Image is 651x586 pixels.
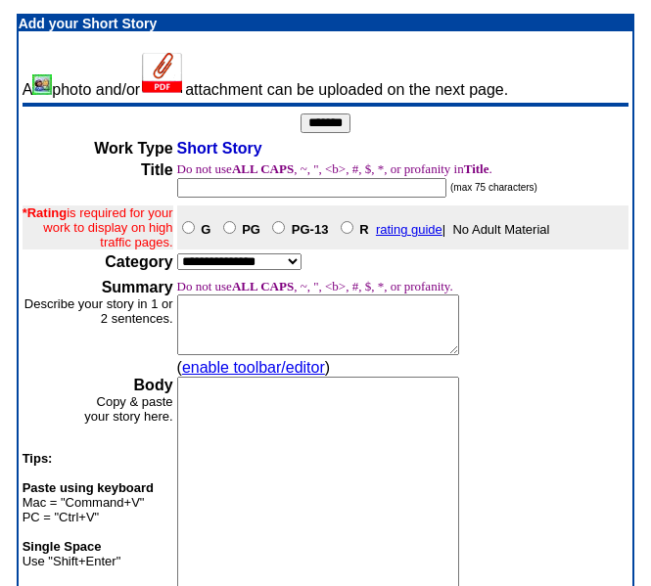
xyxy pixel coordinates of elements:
font: Do not use , ~, ", <b>, #, $, *, or profanity in . [177,161,492,176]
font: is required for your work to display on high traffic pages. [23,205,173,249]
b: ALL CAPS [232,279,294,293]
b: PG [242,222,260,237]
b: G [201,222,210,237]
a: enable toolbar/editor [182,359,325,376]
b: Paste using keyboard [23,480,154,495]
font: (max 75 characters) [450,182,537,193]
td: A photo and/or attachment can be uploaded on the next page. [23,53,629,99]
b: Work Type [94,140,172,157]
a: rating guide [376,222,442,237]
font: | No Adult Material [177,222,550,237]
img: Add/Remove Photo [32,74,52,95]
span: Short Story [177,140,262,157]
b: R [359,222,368,237]
b: Body [134,377,173,393]
font: Do not use , ~, ", <b>, #, $, *, or profanity. [177,279,453,293]
b: ALL CAPS [232,161,294,176]
b: Tips: [23,451,53,466]
b: Single Space [23,539,102,554]
img: Add Attachment [140,53,185,95]
b: Title [141,161,173,178]
p: Add your Short Story [19,16,633,31]
b: PG-13 [292,222,329,237]
b: Title [464,161,489,176]
b: Category [105,253,172,270]
b: Summary [102,279,173,295]
b: *Rating [23,205,68,220]
font: Describe your story in 1 or 2 sentences. [24,296,173,326]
